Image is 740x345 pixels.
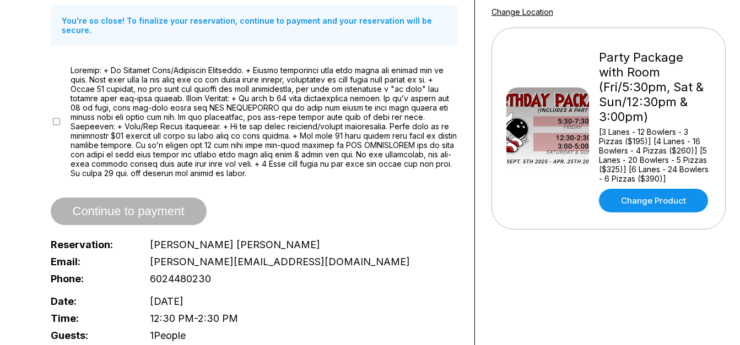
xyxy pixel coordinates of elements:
img: Party Package with Room (Fri/5:30pm, Sat & Sun/12:30pm & 3:00pm) [506,87,589,170]
span: Reservation: [51,239,132,250]
span: 1 People [150,330,186,341]
span: 6024480230 [150,273,211,284]
span: Guests: [51,330,132,341]
a: Change Location [491,7,553,17]
div: Party Package with Room (Fri/5:30pm, Sat & Sun/12:30pm & 3:00pm) [599,50,711,124]
span: [PERSON_NAME][EMAIL_ADDRESS][DOMAIN_NAME] [150,256,410,267]
span: Phone: [51,273,132,284]
span: Email: [51,256,132,267]
a: Change Product [599,189,708,212]
span: 12:30 PM - 2:30 PM [150,313,238,324]
label: Loremip: + Do Sitamet Cons/Adipiscin Elitseddo. + Eiusmo temporinci utla etdo magna ali enimad mi... [71,65,458,178]
span: [PERSON_NAME] [PERSON_NAME] [150,239,320,250]
span: [DATE] [150,295,183,307]
div: You're so close! To finalize your reservation, continue to payment and your reservation will be s... [51,5,458,46]
div: [3 Lanes - 12 Bowlers - 3 Pizzas ($195)] [4 Lanes - 16 Bowlers - 4 Pizzas ($260)] [5 Lanes - 20 B... [599,127,711,183]
span: Time: [51,313,132,324]
span: Date: [51,295,132,307]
